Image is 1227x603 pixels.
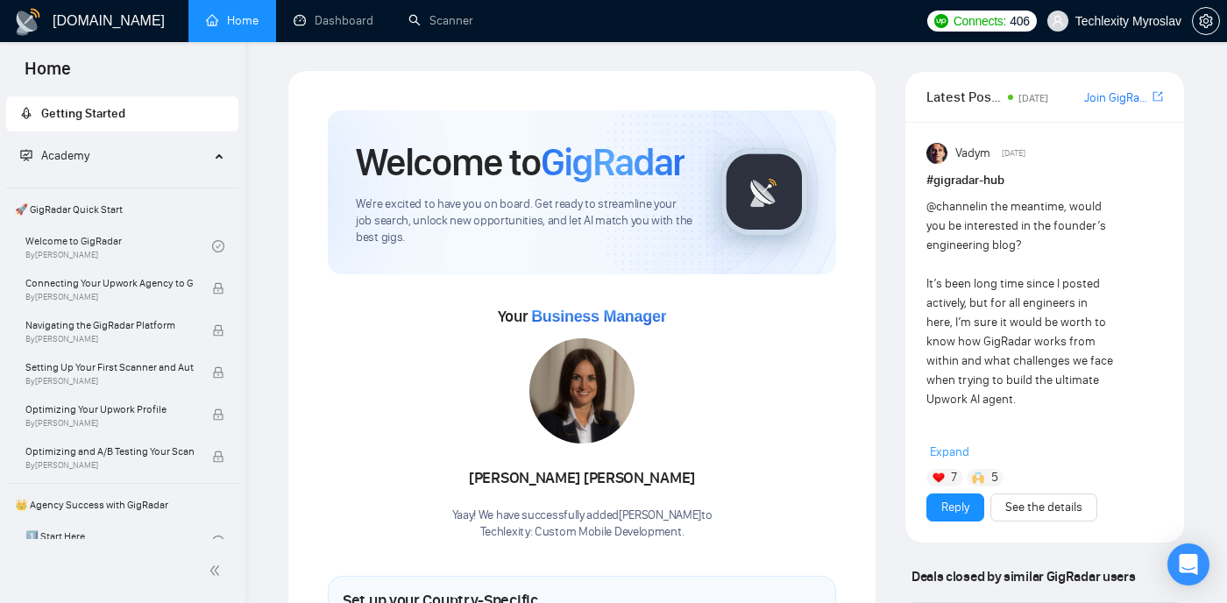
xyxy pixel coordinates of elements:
span: 🚀 GigRadar Quick Start [8,192,237,227]
button: Reply [926,493,984,521]
span: Vadym [955,144,990,163]
img: logo [14,8,42,36]
span: Home [11,56,85,93]
span: Optimizing and A/B Testing Your Scanner for Better Results [25,443,194,460]
span: 406 [1010,11,1029,31]
span: By [PERSON_NAME] [25,292,194,302]
span: 7 [951,469,957,486]
li: Getting Started [6,96,238,131]
span: @channel [926,199,978,214]
span: fund-projection-screen [20,149,32,161]
span: user [1052,15,1064,27]
span: lock [212,450,224,463]
span: export [1153,89,1163,103]
a: See the details [1005,498,1082,517]
img: upwork-logo.png [934,14,948,28]
img: 1686179957054-139.jpg [529,338,635,443]
span: Getting Started [41,106,125,121]
div: Yaay! We have successfully added [PERSON_NAME] to [452,507,713,541]
span: [DATE] [1018,92,1048,104]
a: Join GigRadar Slack Community [1084,89,1149,108]
span: Your [498,307,667,326]
a: export [1153,89,1163,105]
a: searchScanner [408,13,473,28]
span: lock [212,408,224,421]
a: Welcome to GigRadarBy[PERSON_NAME] [25,227,212,266]
span: 👑 Agency Success with GigRadar [8,487,237,522]
span: setting [1193,14,1219,28]
a: 1️⃣ Start Here [25,522,212,561]
span: By [PERSON_NAME] [25,376,194,387]
span: GigRadar [541,138,684,186]
p: Techlexity: Custom Mobile Development . [452,524,713,541]
span: Business Manager [531,308,666,325]
span: Expand [930,444,969,459]
span: We're excited to have you on board. Get ready to streamline your job search, unlock new opportuni... [356,196,692,246]
span: By [PERSON_NAME] [25,418,194,429]
a: Reply [941,498,969,517]
span: Academy [41,148,89,163]
span: By [PERSON_NAME] [25,460,194,471]
h1: # gigradar-hub [926,171,1163,190]
span: Optimizing Your Upwork Profile [25,401,194,418]
span: By [PERSON_NAME] [25,334,194,344]
div: [PERSON_NAME] [PERSON_NAME] [452,464,713,493]
h1: Welcome to [356,138,684,186]
span: lock [212,366,224,379]
a: dashboardDashboard [294,13,373,28]
span: Academy [20,148,89,163]
span: check-circle [212,536,224,548]
span: rocket [20,107,32,119]
button: setting [1192,7,1220,35]
div: Open Intercom Messenger [1167,543,1209,585]
span: 5 [991,469,998,486]
a: setting [1192,14,1220,28]
span: lock [212,282,224,294]
span: Deals closed by similar GigRadar users [904,561,1142,592]
a: homeHome [206,13,259,28]
span: Connecting Your Upwork Agency to GigRadar [25,274,194,292]
button: See the details [990,493,1097,521]
span: double-left [209,562,226,579]
img: ❤️ [933,472,945,484]
span: Latest Posts from the GigRadar Community [926,86,1003,108]
img: gigradar-logo.png [720,148,808,236]
img: 🙌 [972,472,984,484]
span: Navigating the GigRadar Platform [25,316,194,334]
img: Vadym [926,143,947,164]
span: Setting Up Your First Scanner and Auto-Bidder [25,358,194,376]
span: Connects: [954,11,1006,31]
span: check-circle [212,240,224,252]
span: [DATE] [1002,145,1025,161]
span: lock [212,324,224,337]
